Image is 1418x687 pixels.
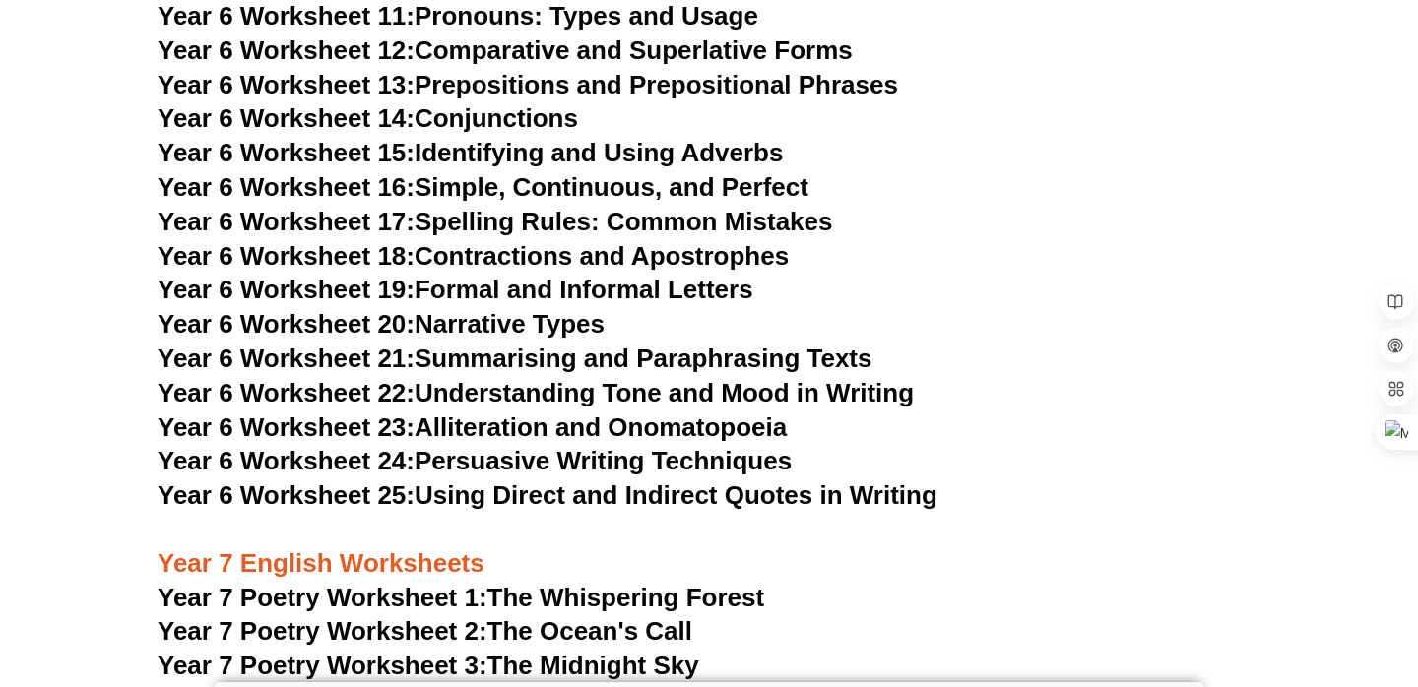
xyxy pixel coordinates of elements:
[158,309,415,339] span: Year 6 Worksheet 20:
[158,103,415,133] span: Year 6 Worksheet 14:
[158,514,1260,581] h3: Year 7 English Worksheets
[158,35,853,65] a: Year 6 Worksheet 12:Comparative and Superlative Forms
[158,172,808,202] a: Year 6 Worksheet 16:Simple, Continuous, and Perfect
[158,207,415,236] span: Year 6 Worksheet 17:
[158,138,415,167] span: Year 6 Worksheet 15:
[158,207,832,236] a: Year 6 Worksheet 17:Spelling Rules: Common Mistakes
[158,241,789,271] a: Year 6 Worksheet 18:Contractions and Apostrophes
[158,412,415,442] span: Year 6 Worksheet 23:
[158,309,605,339] a: Year 6 Worksheet 20:Narrative Types
[158,616,692,646] a: Year 7 Poetry Worksheet 2:The Ocean's Call
[158,103,578,133] a: Year 6 Worksheet 14:Conjunctions
[158,343,415,373] span: Year 6 Worksheet 21:
[1080,465,1418,687] iframe: Chat Widget
[158,138,783,167] a: Year 6 Worksheet 15:Identifying and Using Adverbs
[158,241,415,271] span: Year 6 Worksheet 18:
[158,378,415,407] span: Year 6 Worksheet 22:
[158,172,415,202] span: Year 6 Worksheet 16:
[158,70,898,99] a: Year 6 Worksheet 13:Prepositions and Prepositional Phrases
[158,70,415,99] span: Year 6 Worksheet 13:
[158,616,487,646] span: Year 7 Poetry Worksheet 2:
[158,480,415,510] span: Year 6 Worksheet 25:
[158,480,937,510] a: Year 6 Worksheet 25:Using Direct and Indirect Quotes in Writing
[158,651,699,680] a: Year 7 Poetry Worksheet 3:The Midnight Sky
[158,275,753,304] a: Year 6 Worksheet 19:Formal and Informal Letters
[158,1,415,31] span: Year 6 Worksheet 11:
[158,583,764,612] a: Year 7 Poetry Worksheet 1:The Whispering Forest
[158,583,487,612] span: Year 7 Poetry Worksheet 1:
[158,378,914,407] a: Year 6 Worksheet 22:Understanding Tone and Mood in Writing
[158,446,792,475] a: Year 6 Worksheet 24:Persuasive Writing Techniques
[158,35,415,65] span: Year 6 Worksheet 12:
[158,275,415,304] span: Year 6 Worksheet 19:
[158,412,787,442] a: Year 6 Worksheet 23:Alliteration and Onomatopoeia
[158,1,758,31] a: Year 6 Worksheet 11:Pronouns: Types and Usage
[158,651,487,680] span: Year 7 Poetry Worksheet 3:
[158,343,871,373] a: Year 6 Worksheet 21:Summarising and Paraphrasing Texts
[158,446,415,475] span: Year 6 Worksheet 24:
